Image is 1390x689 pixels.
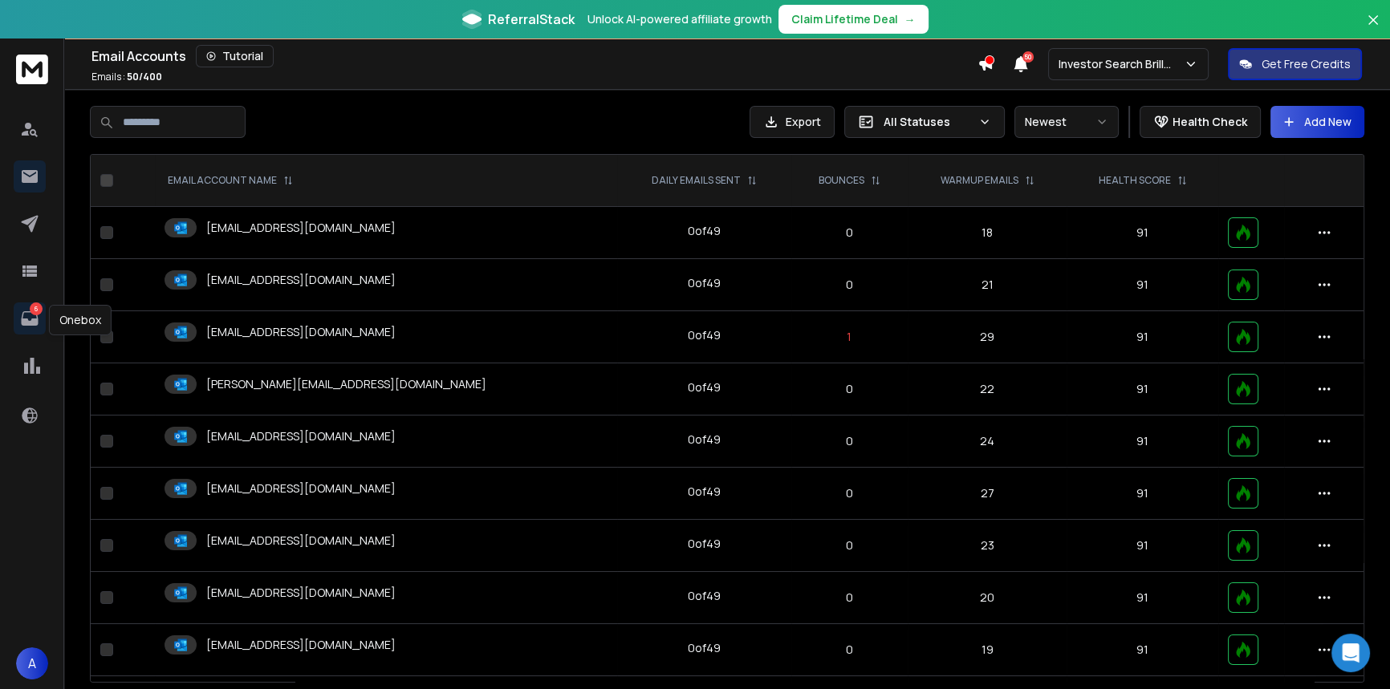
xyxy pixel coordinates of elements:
a: 6 [14,302,46,334]
p: [EMAIL_ADDRESS][DOMAIN_NAME] [206,637,396,653]
p: 0 [801,277,898,293]
div: Email Accounts [91,45,977,67]
button: A [16,647,48,679]
td: 22 [908,363,1067,415]
p: Emails : [91,71,162,83]
div: 0 of 49 [688,640,721,656]
td: 24 [908,415,1067,468]
p: [EMAIL_ADDRESS][DOMAIN_NAME] [206,480,396,496]
button: Add New [1270,106,1364,138]
div: Open Intercom Messenger [1331,634,1370,672]
td: 29 [908,311,1067,363]
p: 0 [801,485,898,501]
p: Unlock AI-powered affiliate growth [587,11,772,27]
p: HEALTH SCORE [1099,174,1171,187]
p: Get Free Credits [1262,56,1351,72]
p: 0 [801,433,898,449]
span: ReferralStack [488,10,575,29]
td: 91 [1067,468,1218,520]
td: 91 [1067,311,1218,363]
div: 0 of 49 [688,275,721,291]
span: 50 / 400 [127,70,162,83]
p: WARMUP EMAILS [941,174,1018,187]
p: Investor Search Brillwood [1059,56,1184,72]
td: 91 [1067,363,1218,415]
p: DAILY EMAILS SENT [652,174,741,187]
div: 0 of 49 [688,432,721,448]
button: Tutorial [196,45,274,67]
p: [EMAIL_ADDRESS][DOMAIN_NAME] [206,324,396,340]
p: 0 [801,225,898,241]
p: 0 [801,642,898,658]
td: 91 [1067,415,1218,468]
p: 1 [801,329,898,345]
p: [EMAIL_ADDRESS][DOMAIN_NAME] [206,585,396,601]
p: All Statuses [884,114,972,130]
p: Health Check [1173,114,1247,130]
p: [EMAIL_ADDRESS][DOMAIN_NAME] [206,220,396,236]
p: [EMAIL_ADDRESS][DOMAIN_NAME] [206,272,396,288]
td: 91 [1067,624,1218,676]
button: Get Free Credits [1228,48,1362,80]
div: 0 of 49 [688,327,721,343]
button: Close banner [1363,10,1384,48]
button: Health Check [1140,106,1261,138]
p: [PERSON_NAME][EMAIL_ADDRESS][DOMAIN_NAME] [206,376,486,392]
p: [EMAIL_ADDRESS][DOMAIN_NAME] [206,428,396,444]
p: 0 [801,590,898,606]
td: 27 [908,468,1067,520]
button: Claim Lifetime Deal→ [778,5,929,34]
p: 6 [30,302,43,315]
div: 0 of 49 [688,223,721,239]
td: 20 [908,572,1067,624]
div: Onebox [49,305,112,335]
p: BOUNCES [819,174,864,187]
div: 0 of 49 [688,484,721,500]
div: 0 of 49 [688,379,721,395]
button: Export [750,106,835,138]
span: → [904,11,916,27]
button: Newest [1014,106,1119,138]
span: 50 [1022,51,1034,63]
div: 0 of 49 [688,588,721,604]
td: 91 [1067,207,1218,259]
p: 0 [801,537,898,553]
td: 91 [1067,259,1218,311]
td: 91 [1067,572,1218,624]
p: [EMAIL_ADDRESS][DOMAIN_NAME] [206,533,396,549]
td: 18 [908,207,1067,259]
td: 91 [1067,520,1218,572]
div: 0 of 49 [688,536,721,552]
td: 21 [908,259,1067,311]
td: 19 [908,624,1067,676]
div: EMAIL ACCOUNT NAME [168,174,293,187]
p: 0 [801,381,898,397]
td: 23 [908,520,1067,572]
